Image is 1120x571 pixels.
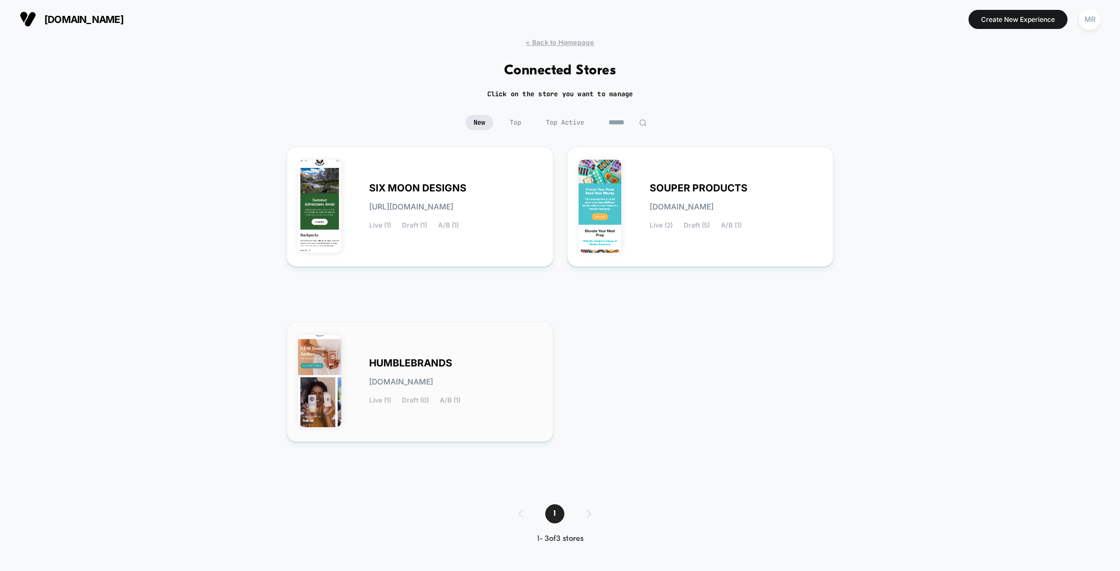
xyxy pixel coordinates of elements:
[298,335,341,428] img: HUMBLEBRANDS
[16,10,127,28] button: [DOMAIN_NAME]
[402,397,429,404] span: Draft (0)
[501,115,529,130] span: Top
[298,160,341,253] img: SIX_MOON_DESIGNS
[440,397,460,404] span: A/B (1)
[369,222,391,229] span: Live (1)
[44,14,124,25] span: [DOMAIN_NAME]
[639,119,647,127] img: edit
[545,504,564,523] span: 1
[650,184,748,192] span: SOUPER PRODUCTS
[721,222,742,229] span: A/B (1)
[20,11,36,27] img: Visually logo
[684,222,710,229] span: Draft (5)
[369,378,433,386] span: [DOMAIN_NAME]
[579,160,622,253] img: SOUPER_PRODUCTS
[369,359,452,367] span: HUMBLEBRANDS
[1076,8,1104,31] button: MR
[650,222,673,229] span: Live (2)
[526,38,594,46] span: < Back to Homepage
[969,10,1067,29] button: Create New Experience
[369,184,466,192] span: SIX MOON DESIGNS
[487,90,633,98] h2: Click on the store you want to manage
[438,222,459,229] span: A/B (1)
[507,534,613,544] div: 1 - 3 of 3 stores
[369,397,391,404] span: Live (1)
[369,203,453,211] span: [URL][DOMAIN_NAME]
[465,115,493,130] span: New
[538,115,592,130] span: Top Active
[650,203,714,211] span: [DOMAIN_NAME]
[504,63,616,79] h1: Connected Stores
[1079,9,1100,30] div: MR
[402,222,427,229] span: Draft (1)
